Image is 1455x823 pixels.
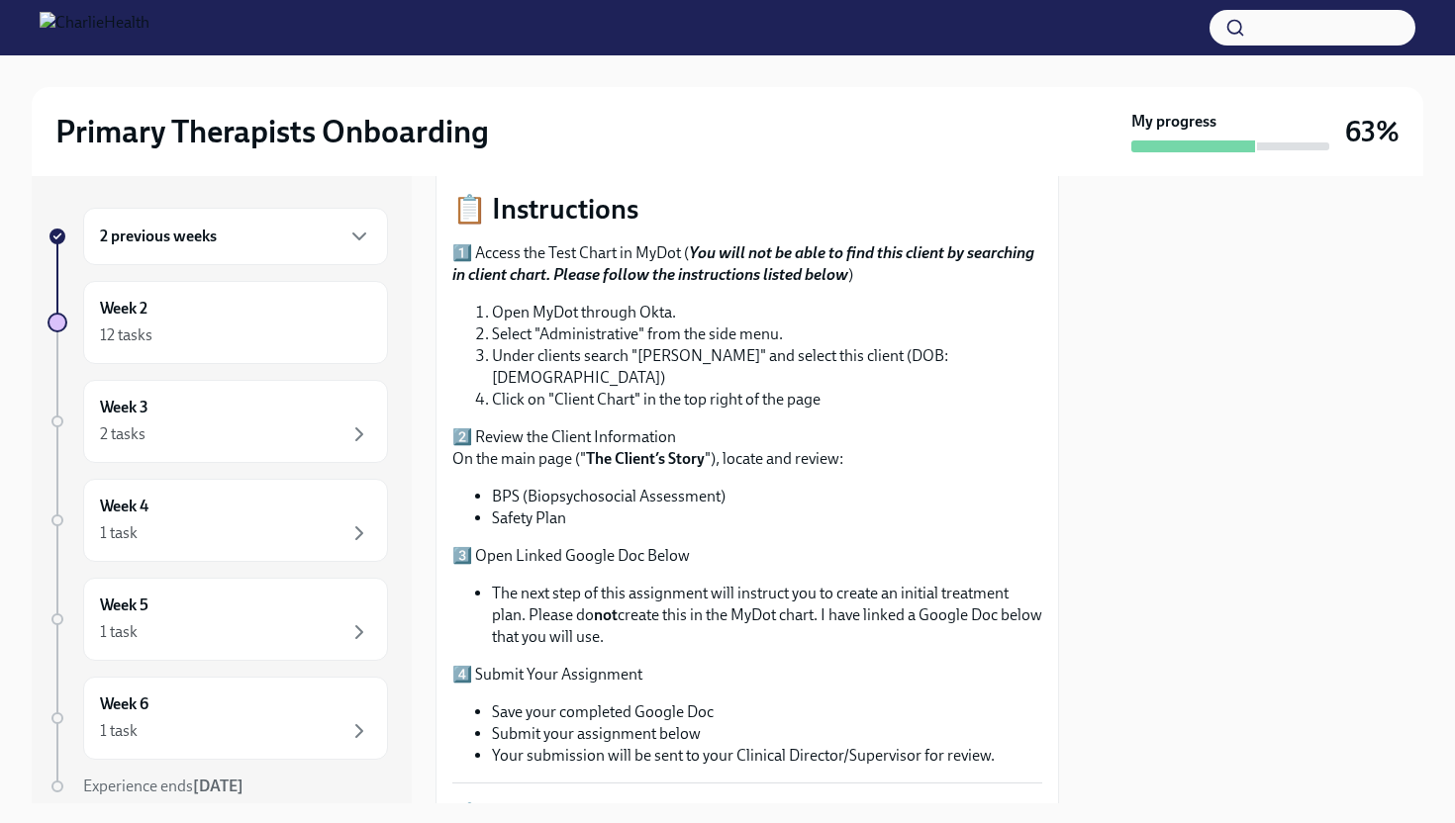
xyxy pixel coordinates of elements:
[594,605,618,624] strong: not
[1131,111,1216,133] strong: My progress
[492,745,1042,767] li: Your submission will be sent to your Clinical Director/Supervisor for review.
[83,208,388,265] div: 2 previous weeks
[55,112,489,151] h2: Primary Therapists Onboarding
[492,389,1042,411] li: Click on "Client Chart" in the top right of the page
[100,522,138,544] div: 1 task
[100,324,152,346] div: 12 tasks
[48,578,388,661] a: Week 51 task
[492,345,1042,389] li: Under clients search "[PERSON_NAME]" and select this client (DOB: [DEMOGRAPHIC_DATA])
[492,302,1042,323] li: Open MyDot through Okta.
[100,298,147,320] h6: Week 2
[492,323,1042,345] li: Select "Administrative" from the side menu.
[100,621,138,643] div: 1 task
[492,507,1042,529] li: Safety Plan
[452,426,1042,470] p: 2️⃣ Review the Client Information On the main page (" "), locate and review:
[452,664,1042,686] p: 4️⃣ Submit Your Assignment
[492,723,1042,745] li: Submit your assignment below
[193,777,243,795] strong: [DATE]
[100,397,148,418] h6: Week 3
[100,594,148,616] h6: Week 5
[40,12,149,44] img: CharlieHealth
[492,486,1042,507] li: BPS (Biopsychosocial Assessment)
[100,496,148,517] h6: Week 4
[1345,114,1400,149] h3: 63%
[100,423,145,445] div: 2 tasks
[492,583,1042,648] li: The next step of this assignment will instruct you to create an initial treatment plan. Please do...
[48,479,388,562] a: Week 41 task
[48,677,388,760] a: Week 61 task
[452,191,1042,227] p: 📋 Instructions
[48,380,388,463] a: Week 32 tasks
[100,226,217,247] h6: 2 previous weeks
[100,720,138,742] div: 1 task
[452,243,1034,284] strong: You will not be able to find this client by searching in client chart. Please follow the instruct...
[100,693,148,715] h6: Week 6
[452,242,1042,286] p: 1️⃣ Access the Test Chart in MyDot ( )
[492,701,1042,723] li: Save your completed Google Doc
[586,449,705,468] strong: The Client’s Story
[452,545,1042,567] p: 3️⃣ Open Linked Google Doc Below
[48,281,388,364] a: Week 212 tasks
[83,777,243,795] span: Experience ends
